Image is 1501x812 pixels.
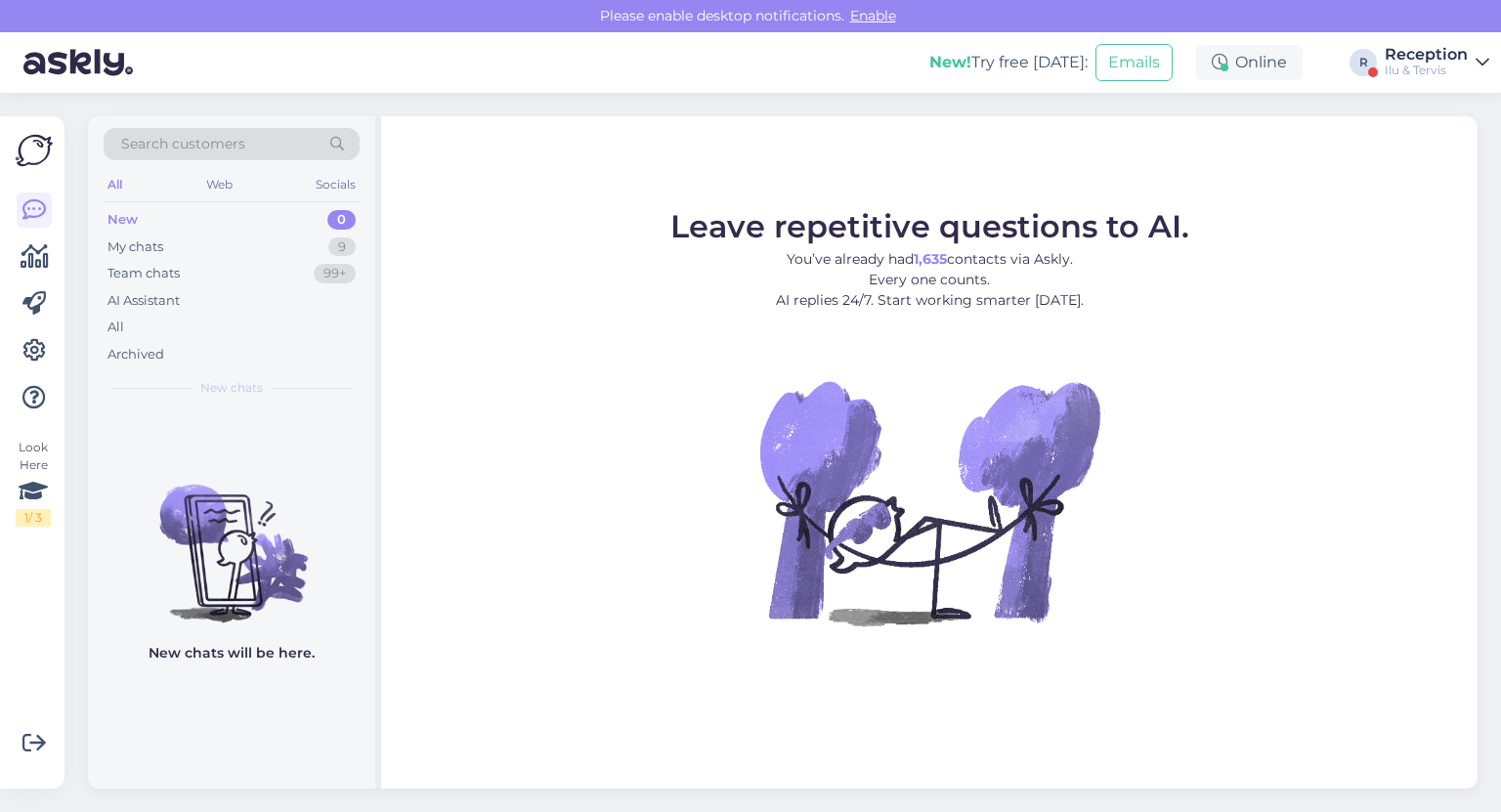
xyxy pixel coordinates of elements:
img: No chats [88,449,375,625]
div: 0 [327,210,356,230]
p: New chats will be here. [149,643,315,663]
b: 1,635 [914,250,947,268]
div: Reception [1385,47,1468,63]
div: All [104,172,126,197]
div: All [107,318,124,337]
div: 9 [328,237,356,257]
div: Archived [107,345,164,364]
span: New chats [200,379,263,397]
img: Askly Logo [16,132,53,169]
div: Try free [DATE]: [929,51,1088,74]
span: Search customers [121,134,245,154]
img: No Chat active [753,326,1105,678]
span: Leave repetitive questions to AI. [670,207,1189,245]
b: New! [929,53,971,71]
div: Look Here [16,439,51,527]
div: New [107,210,138,230]
button: Emails [1095,44,1173,81]
div: Team chats [107,264,180,283]
div: Web [202,172,236,197]
div: Online [1196,45,1303,80]
div: Ilu & Tervis [1385,63,1468,78]
div: Socials [312,172,360,197]
span: Enable [844,7,902,24]
div: My chats [107,237,163,257]
div: R [1350,49,1377,76]
a: ReceptionIlu & Tervis [1385,47,1489,78]
div: AI Assistant [107,291,180,311]
div: 99+ [314,264,356,283]
p: You’ve already had contacts via Askly. Every one counts. AI replies 24/7. Start working smarter [... [670,249,1189,311]
div: 1 / 3 [16,509,51,527]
